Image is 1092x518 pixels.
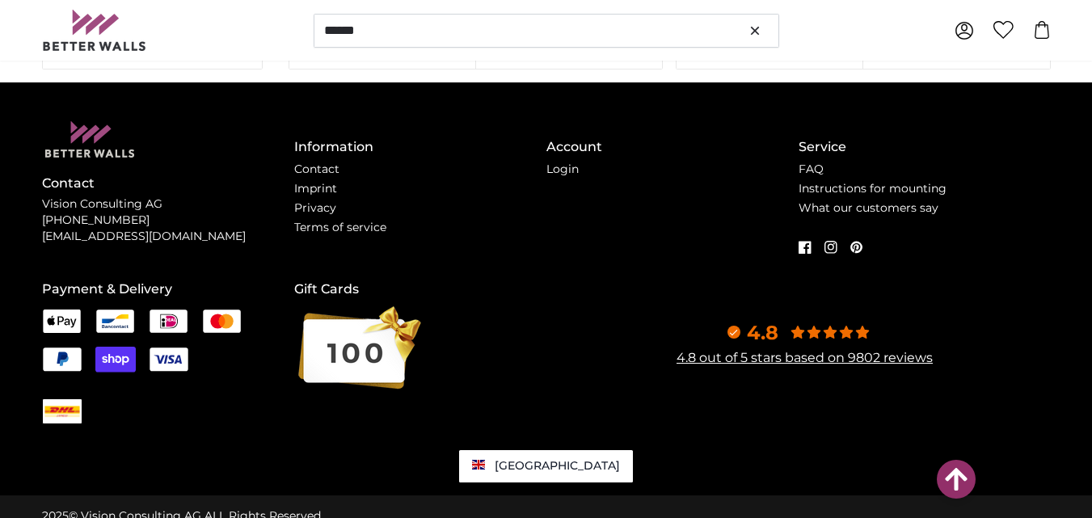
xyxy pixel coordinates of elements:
[546,137,799,157] h4: Account
[294,162,339,176] a: Contact
[799,181,947,196] a: Instructions for mounting
[42,280,294,299] h4: Payment & Delivery
[472,460,485,470] img: United Kingdom
[546,162,579,176] a: Login
[459,450,633,482] a: United Kingdom [GEOGRAPHIC_DATA]
[42,10,147,51] img: Betterwalls
[294,280,546,299] h4: Gift Cards
[294,181,337,196] a: Imprint
[294,137,546,157] h4: Information
[677,350,933,365] a: 4.8 out of 5 stars based on 9802 reviews
[42,196,294,245] p: Vision Consulting AG [PHONE_NUMBER] [EMAIL_ADDRESS][DOMAIN_NAME]
[294,200,336,215] a: Privacy
[799,200,938,215] a: What our customers say
[43,404,82,419] img: DEX
[799,162,824,176] a: FAQ
[42,174,294,193] h4: Contact
[799,137,1051,157] h4: Service
[495,458,620,473] span: [GEOGRAPHIC_DATA]
[294,220,386,234] a: Terms of service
